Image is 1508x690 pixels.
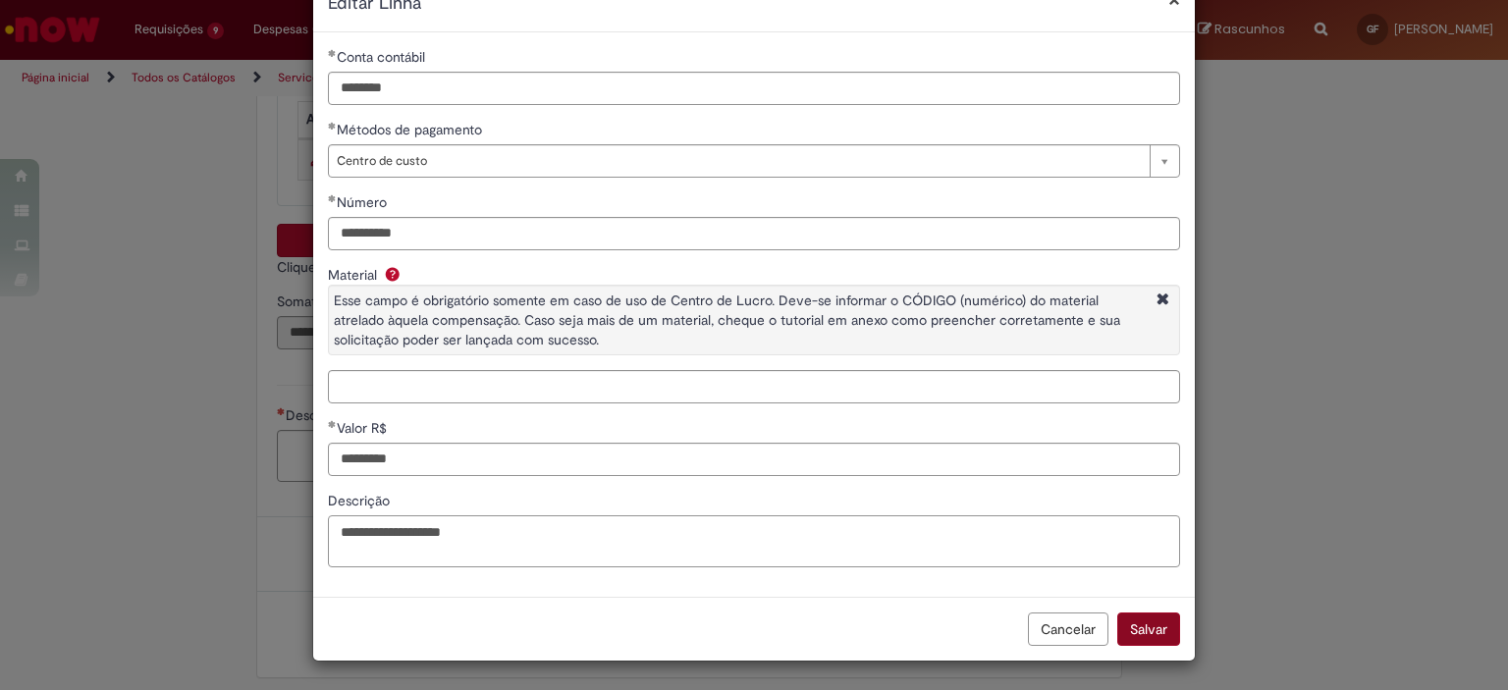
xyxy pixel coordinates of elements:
[1028,612,1108,646] button: Cancelar
[328,72,1180,105] input: Conta contábil
[337,48,429,66] span: Conta contábil
[328,122,337,130] span: Obrigatório Preenchido
[328,420,337,428] span: Obrigatório Preenchido
[1117,612,1180,646] button: Salvar
[337,121,486,138] span: Métodos de pagamento
[328,194,337,202] span: Obrigatório Preenchido
[381,266,404,282] span: Ajuda para Material
[337,145,1140,177] span: Centro de custo
[328,217,1180,250] input: Número
[337,193,391,211] span: Número
[328,49,337,57] span: Obrigatório Preenchido
[337,419,391,437] span: Valor R$
[328,443,1180,476] input: Valor R$
[328,266,381,284] span: Material
[334,292,1120,348] span: Esse campo é obrigatório somente em caso de uso de Centro de Lucro. Deve-se informar o CÓDIGO (nu...
[328,515,1180,568] textarea: Descrição
[328,492,394,509] span: Descrição
[328,370,1180,403] input: Material
[1152,291,1174,311] i: Fechar More information Por question_material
